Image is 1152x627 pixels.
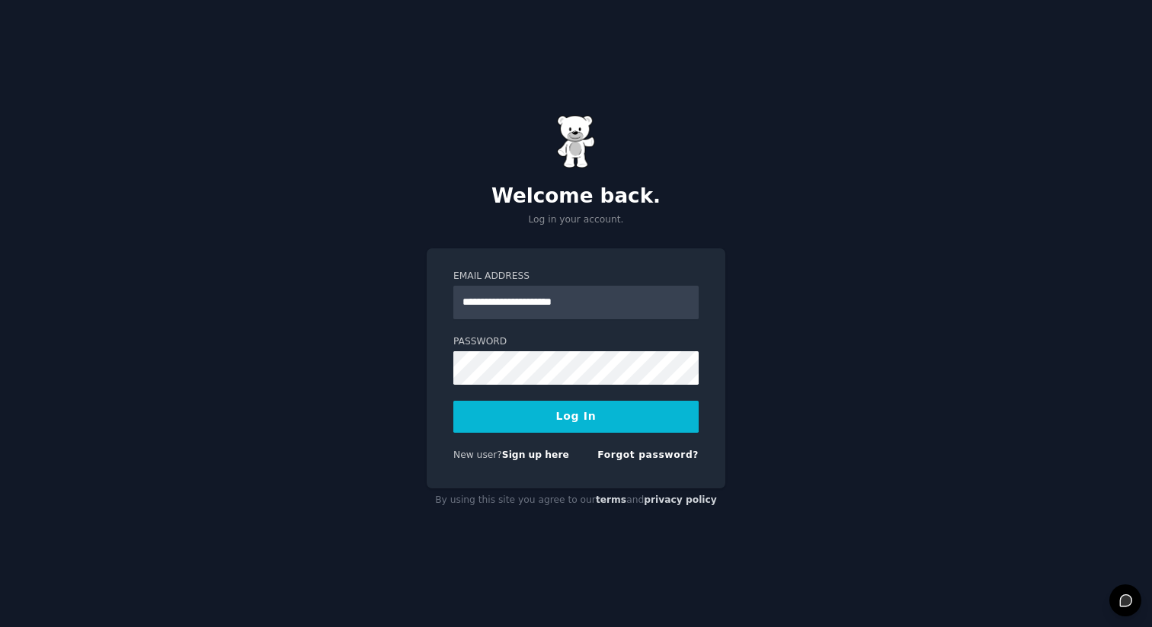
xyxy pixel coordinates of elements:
h2: Welcome back. [427,184,725,209]
img: Gummy Bear [557,115,595,168]
label: Password [453,335,699,349]
a: terms [596,494,626,505]
a: privacy policy [644,494,717,505]
label: Email Address [453,270,699,283]
a: Forgot password? [597,449,699,460]
a: Sign up here [502,449,569,460]
p: Log in your account. [427,213,725,227]
button: Log In [453,401,699,433]
div: By using this site you agree to our and [427,488,725,513]
span: New user? [453,449,502,460]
